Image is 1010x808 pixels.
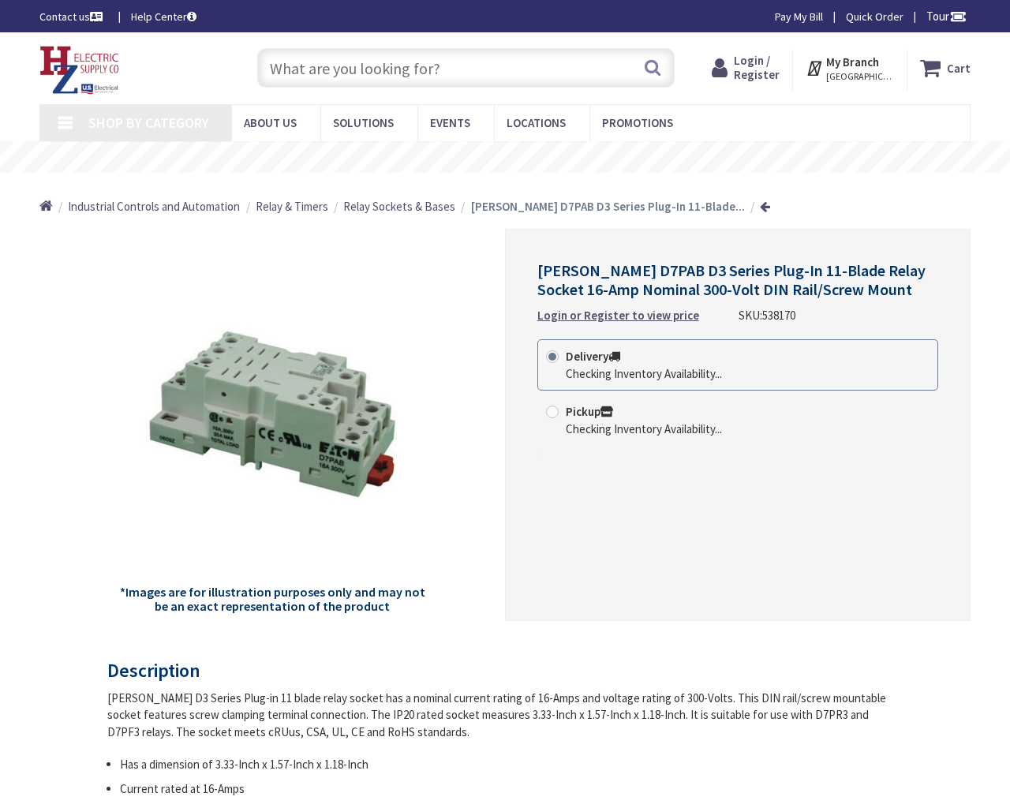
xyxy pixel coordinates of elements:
strong: Login or Register to view price [537,308,699,323]
strong: Cart [947,54,971,82]
span: Tour [926,9,967,24]
a: Relay Sockets & Bases [343,198,455,215]
img: HZ Electric Supply [39,46,120,95]
div: Checking Inventory Availability... [566,421,722,437]
strong: Delivery [566,349,620,364]
span: [PERSON_NAME] D7PAB D3 Series Plug-In 11-Blade Relay Socket 16-Amp Nominal 300-Volt DIN Rail/Scre... [537,260,926,299]
a: Pay My Bill [775,9,823,24]
a: Quick Order [846,9,903,24]
a: Industrial Controls and Automation [68,198,240,215]
div: My Branch [GEOGRAPHIC_DATA], [GEOGRAPHIC_DATA] [806,54,893,82]
div: Checking Inventory Availability... [566,365,722,382]
a: Login / Register [712,54,780,82]
a: Contact us [39,9,106,24]
strong: Pickup [566,404,613,419]
div: [PERSON_NAME] D3 Series Plug-in 11 blade relay socket has a nominal current rating of 16-Amps and... [107,690,891,740]
span: Industrial Controls and Automation [68,199,240,214]
a: Login or Register to view price [537,307,699,324]
span: Locations [507,115,566,130]
a: Cart [920,54,971,82]
span: Events [430,115,470,130]
span: Login / Register [734,53,780,82]
span: 538170 [762,308,795,323]
span: Relay Sockets & Bases [343,199,455,214]
h3: Description [107,660,891,681]
input: What are you looking for? [257,48,675,88]
strong: My Branch [826,54,879,69]
span: Relay & Timers [256,199,328,214]
strong: [PERSON_NAME] D7PAB D3 Series Plug-In 11-Blade... [471,199,745,214]
span: Shop By Category [88,114,209,132]
img: Eaton D7PAB D3 Series Plug-In 11-Blade Relay Socket 16-Amp Nominal 300-Volt DIN Rail/Screw Mount [114,256,431,573]
a: Relay & Timers [256,198,328,215]
span: Solutions [333,115,394,130]
span: Promotions [602,115,673,130]
li: Current rated at 16-Amps [120,780,891,797]
h5: *Images are for illustration purposes only and may not be an exact representation of the product [114,585,430,613]
a: Help Center [131,9,196,24]
div: SKU: [739,307,795,324]
span: About Us [244,115,297,130]
span: [GEOGRAPHIC_DATA], [GEOGRAPHIC_DATA] [826,70,893,83]
li: Has a dimension of 3.33-Inch x 1.57-Inch x 1.18-Inch [120,756,891,772]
